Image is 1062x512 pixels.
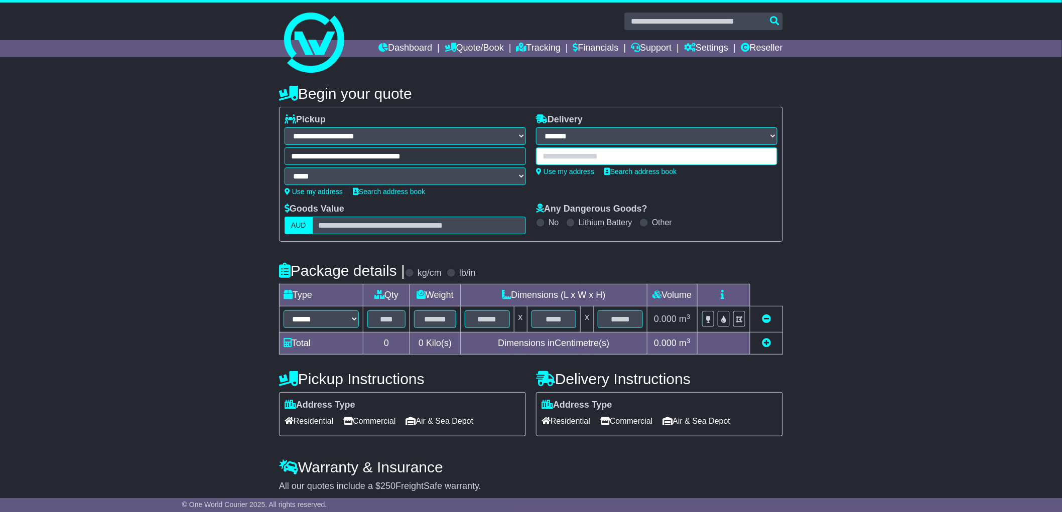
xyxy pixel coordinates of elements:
[353,188,425,196] a: Search address book
[741,40,783,57] a: Reseller
[536,114,583,125] label: Delivery
[279,481,783,492] div: All our quotes include a $ FreightSafe warranty.
[410,332,461,355] td: Kilo(s)
[652,218,672,227] label: Other
[679,314,691,324] span: m
[406,413,474,429] span: Air & Sea Depot
[579,218,632,227] label: Lithium Battery
[285,188,343,196] a: Use my address
[514,306,527,332] td: x
[536,371,783,387] h4: Delivery Instructions
[285,217,313,234] label: AUD
[604,167,677,176] a: Search address book
[762,338,771,348] a: Add new item
[679,338,691,348] span: m
[410,284,461,306] td: Weight
[419,338,424,348] span: 0
[542,400,612,411] label: Address Type
[684,40,728,57] a: Settings
[363,332,410,355] td: 0
[687,337,691,345] sup: 3
[631,40,672,57] a: Support
[459,268,476,279] label: lb/in
[445,40,504,57] a: Quote/Book
[654,338,677,348] span: 0.000
[460,284,647,306] td: Dimensions (L x W x H)
[182,500,327,508] span: © One World Courier 2025. All rights reserved.
[536,167,594,176] a: Use my address
[663,413,731,429] span: Air & Sea Depot
[280,332,363,355] td: Total
[279,459,783,475] h4: Warranty & Insurance
[542,413,590,429] span: Residential
[581,306,594,332] td: x
[418,268,442,279] label: kg/cm
[516,40,561,57] a: Tracking
[573,40,619,57] a: Financials
[363,284,410,306] td: Qty
[343,413,395,429] span: Commercial
[285,400,355,411] label: Address Type
[654,314,677,324] span: 0.000
[536,204,647,215] label: Any Dangerous Goods?
[647,284,697,306] td: Volume
[285,413,333,429] span: Residential
[549,218,559,227] label: No
[378,40,432,57] a: Dashboard
[460,332,647,355] td: Dimensions in Centimetre(s)
[600,413,652,429] span: Commercial
[279,262,405,279] h4: Package details |
[280,284,363,306] td: Type
[279,85,783,102] h4: Begin your quote
[285,114,326,125] label: Pickup
[762,314,771,324] a: Remove this item
[380,481,395,491] span: 250
[285,204,344,215] label: Goods Value
[687,313,691,320] sup: 3
[279,371,526,387] h4: Pickup Instructions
